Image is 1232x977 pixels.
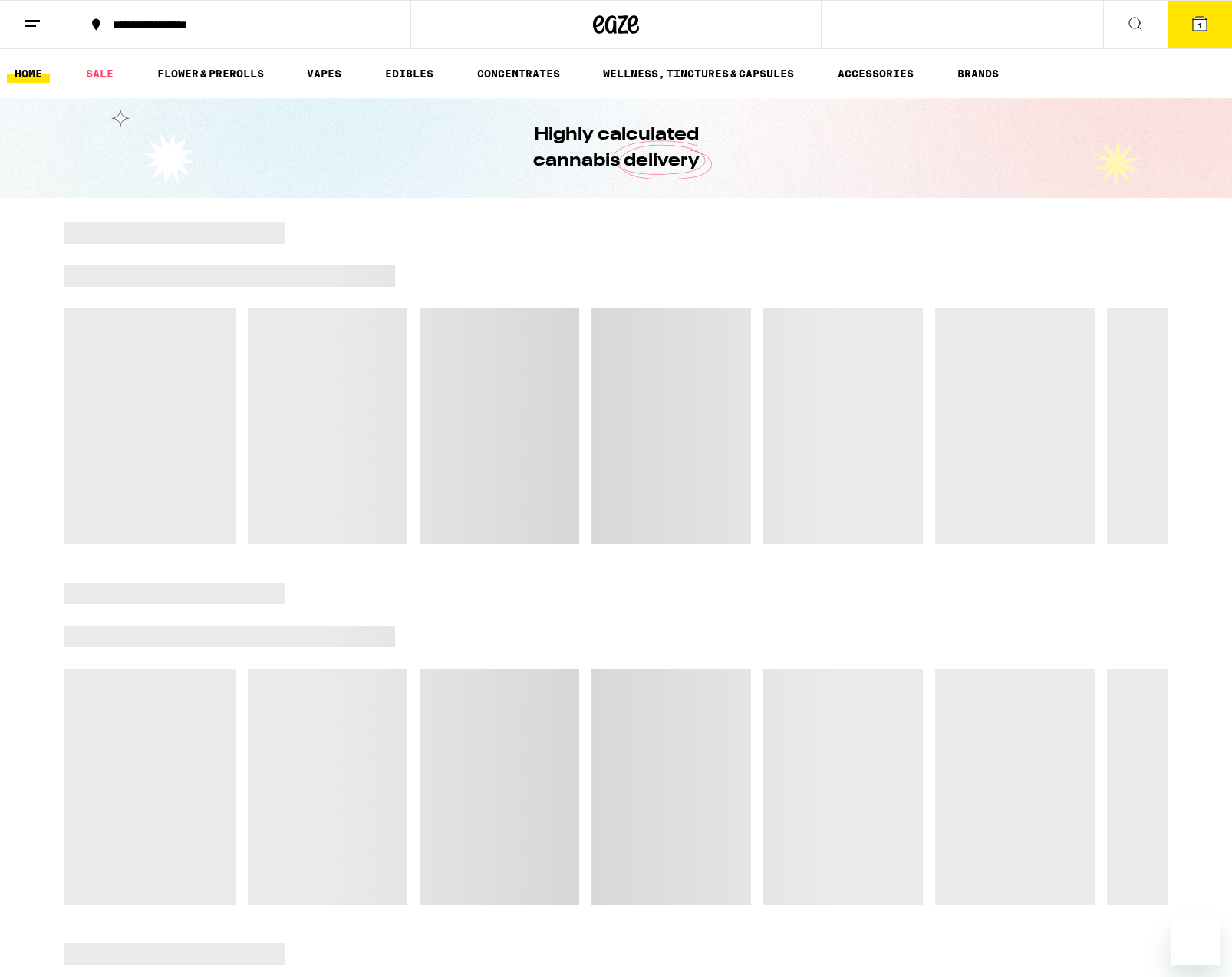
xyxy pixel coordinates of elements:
a: BRANDS [950,64,1006,83]
a: ACCESSORIES [830,64,921,83]
button: 1 [1168,1,1232,48]
a: CONCENTRATES [469,64,568,83]
a: WELLNESS, TINCTURES & CAPSULES [595,64,802,83]
a: SALE [78,64,121,83]
iframe: Button to launch messaging window [1171,916,1220,965]
a: HOME [7,64,50,83]
a: EDIBLES [377,64,441,83]
h1: Highly calculated cannabis delivery [489,122,743,174]
a: VAPES [299,64,349,83]
a: FLOWER & PREROLLS [150,64,272,83]
span: 1 [1197,21,1202,30]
